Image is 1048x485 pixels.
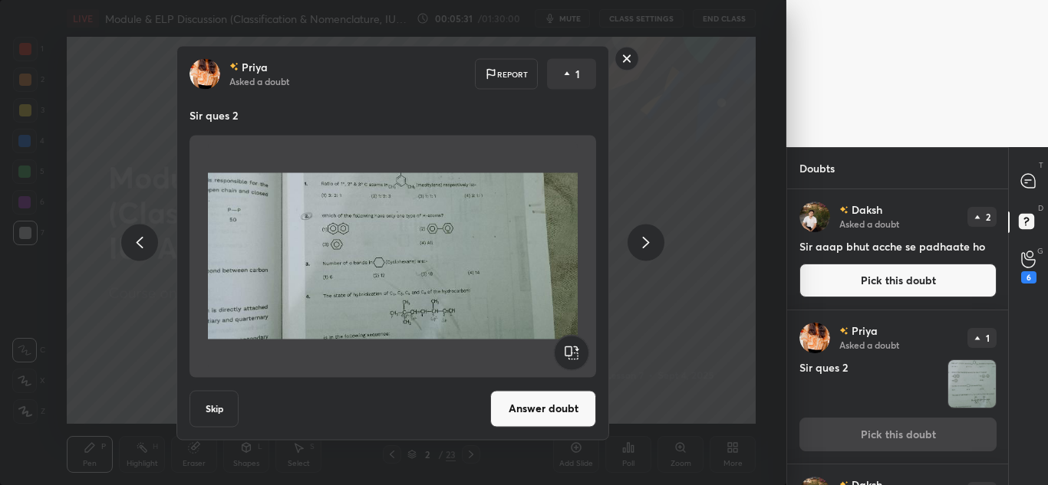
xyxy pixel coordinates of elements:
img: 21f7bf24462d4965893b09edca2b3364.jpg [799,323,830,353]
img: no-rating-badge.077c3623.svg [839,206,849,215]
button: Skip [189,390,239,427]
p: G [1037,245,1043,257]
p: Asked a doubt [839,218,899,230]
img: 21f7bf24462d4965893b09edca2b3364.jpg [189,58,220,89]
p: 1 [575,66,580,81]
button: Pick this doubt [799,264,997,297]
img: no-rating-badge.077c3623.svg [229,63,239,71]
button: Answer doubt [490,390,596,427]
div: 6 [1021,271,1036,283]
h4: Sir ques 2 [799,359,941,408]
p: Doubts [787,148,847,188]
p: T [1039,159,1043,171]
img: 1757000096LT8KDX.JPEG [208,141,578,371]
p: 2 [985,212,990,221]
p: Asked a doubt [229,74,289,87]
h4: Sir aaap bhut acche se padhaate ho [799,238,997,254]
img: d32551dfaf8e40f7a4da5ed33ac7fa96.jpg [799,202,830,232]
div: grid [787,189,1009,485]
p: Asked a doubt [839,339,899,351]
p: Daksh [852,204,882,216]
img: no-rating-badge.077c3623.svg [839,327,849,336]
p: Priya [852,325,878,337]
p: Sir ques 2 [189,107,596,123]
img: 1757000096LT8KDX.JPEG [948,360,996,408]
p: D [1038,202,1043,214]
p: Priya [242,61,268,73]
div: Report [475,58,538,89]
p: 1 [986,333,990,342]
